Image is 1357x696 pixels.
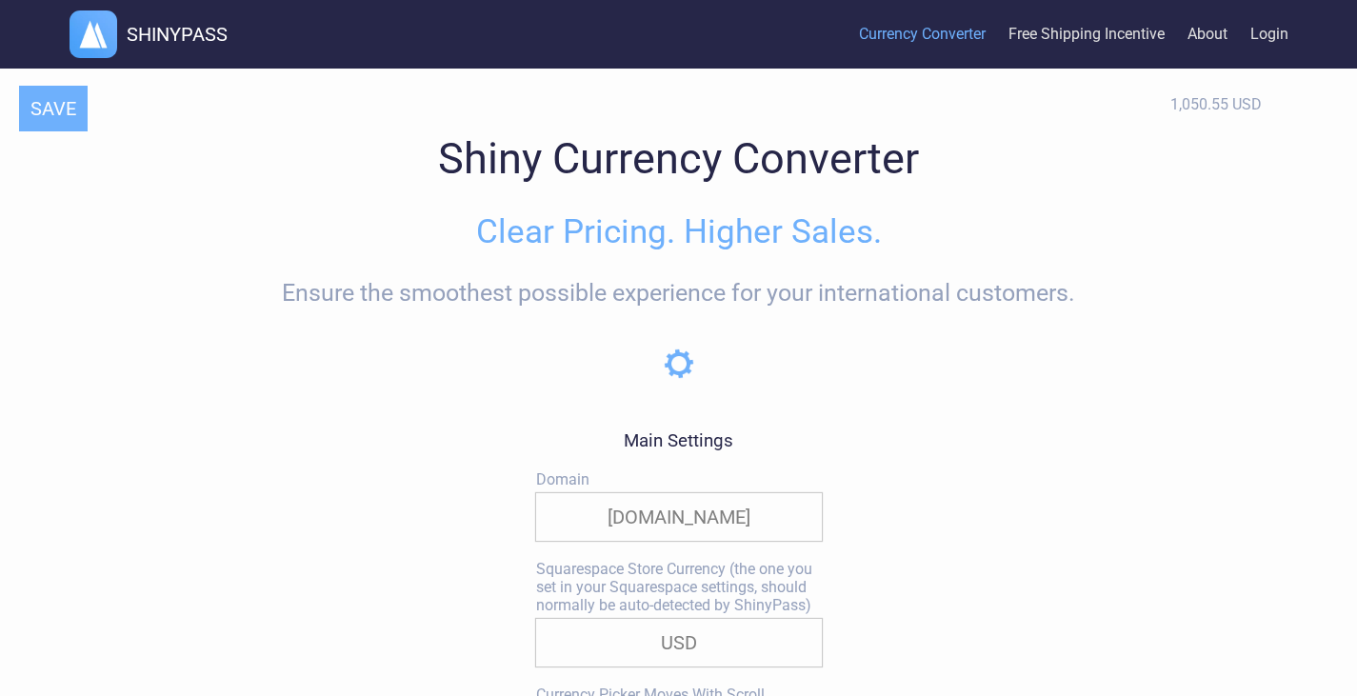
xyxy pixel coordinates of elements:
[1250,6,1288,64] a: Login
[536,560,822,614] label: Squarespace Store Currency (the one you set in your Squarespace settings, should normally be auto...
[536,430,822,451] h3: Main Settings
[859,6,986,64] a: Currency Converter
[136,133,1222,184] h1: Shiny Currency Converter
[136,279,1222,307] div: Ensure the smoothest possible experience for your international customers.
[127,23,228,46] h1: SHINYPASS
[19,86,88,131] button: SAVE
[1008,6,1165,64] a: Free Shipping Incentive
[660,345,698,383] img: loading.gif
[1187,6,1227,64] a: About
[536,470,822,488] label: Domain
[136,212,1222,251] h2: Clear Pricing. Higher Sales.
[1170,95,1262,113] div: 1,050.55 USD
[70,10,117,58] img: logo.webp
